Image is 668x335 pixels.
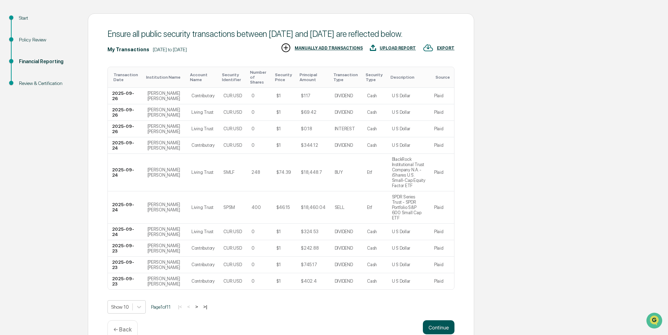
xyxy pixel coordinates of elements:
img: 1746055101610-c473b297-6a78-478c-a979-82029cc54cd1 [7,54,20,66]
div: [PERSON_NAME] [PERSON_NAME] [148,243,183,254]
div: Toggle SortBy [391,75,427,80]
td: 2025-09-23 [108,273,143,289]
div: CUR:USD [223,229,242,234]
div: 0 [251,278,255,284]
td: Plaid [430,273,454,289]
div: Cash [367,126,377,131]
div: CUR:USD [223,262,242,267]
div: 0 [251,110,255,115]
div: [PERSON_NAME] [PERSON_NAME] [148,226,183,237]
div: [PERSON_NAME] [PERSON_NAME] [148,260,183,270]
td: Living Trust [187,154,219,191]
div: Toggle SortBy [333,72,360,82]
a: 🗄️Attestations [48,86,90,98]
span: Preclearance [14,88,45,96]
div: CUR:USD [223,278,242,284]
div: Cash [367,262,377,267]
td: Plaid [430,154,454,191]
div: U S Dollar [392,126,410,131]
div: $18,460.04 [301,205,325,210]
div: [PERSON_NAME] [PERSON_NAME] [148,124,183,134]
div: Toggle SortBy [366,72,385,82]
div: 400 [251,205,261,210]
div: EXPORT [437,46,454,51]
div: DIVIDEND [335,93,353,98]
div: 248 [251,170,260,175]
div: Etf [367,170,372,175]
td: 2025-09-24 [108,137,143,154]
div: DIVIDEND [335,229,353,234]
div: [PERSON_NAME] [PERSON_NAME] [148,276,183,287]
div: $69.42 [301,110,316,115]
td: Plaid [430,240,454,257]
a: 🔎Data Lookup [4,99,47,112]
div: U S Dollar [392,143,410,148]
div: Toggle SortBy [275,72,294,82]
div: $46.15 [276,205,290,210]
div: $117 [301,93,310,98]
div: $18,448.7 [301,170,322,175]
div: U S Dollar [392,245,410,251]
button: Continue [423,320,454,334]
div: U S Dollar [392,93,410,98]
a: 🖐️Preclearance [4,86,48,98]
td: Plaid [430,191,454,224]
div: Cash [367,278,377,284]
div: SPDR Series Trust - SPDR Portfolio S&P 600 Small Cap ETF [392,194,426,221]
a: Powered byPylon [50,119,85,124]
div: [PERSON_NAME] [PERSON_NAME] [148,91,183,101]
button: |< [176,304,184,310]
img: UPLOAD REPORT [370,42,376,53]
div: Toggle SortBy [300,72,327,82]
div: CUR:USD [223,143,242,148]
td: Contributory [187,257,219,273]
p: ← Back [113,326,132,333]
div: BUY [335,170,343,175]
div: [PERSON_NAME] [PERSON_NAME] [148,140,183,151]
div: DIVIDEND [335,262,353,267]
div: UPLOAD REPORT [380,46,416,51]
div: Start new chat [24,54,115,61]
td: Contributory [187,273,219,289]
div: U S Dollar [392,110,410,115]
span: Attestations [58,88,87,96]
td: 2025-09-23 [108,240,143,257]
td: Plaid [430,257,454,273]
div: $402.4 [301,278,316,284]
div: 0 [251,262,255,267]
div: Cash [367,110,377,115]
div: DIVIDEND [335,245,353,251]
div: Toggle SortBy [435,75,451,80]
div: SELL [335,205,345,210]
div: [PERSON_NAME] [PERSON_NAME] [148,202,183,212]
div: Toggle SortBy [222,72,244,82]
td: 2025-09-26 [108,121,143,137]
div: [DATE] to [DATE] [153,47,187,52]
div: $1 [276,245,281,251]
div: DIVIDEND [335,278,353,284]
div: My Transactions [107,47,149,52]
div: Financial Reporting [19,58,77,65]
span: Pylon [70,119,85,124]
td: 2025-09-24 [108,191,143,224]
div: [PERSON_NAME] [PERSON_NAME] [148,107,183,118]
div: 🔎 [7,103,13,108]
div: $745.17 [301,262,317,267]
img: MANUALLY ADD TRANSACTIONS [281,42,291,53]
div: 0 [251,93,255,98]
div: Cash [367,229,377,234]
div: Cash [367,93,377,98]
div: Start [19,14,77,22]
div: U S Dollar [392,229,410,234]
div: DIVIDEND [335,110,353,115]
td: Plaid [430,224,454,240]
td: 2025-09-23 [108,257,143,273]
div: [PERSON_NAME] [PERSON_NAME] [148,167,183,178]
div: $1 [276,278,281,284]
span: Page 1 of 11 [151,304,171,310]
td: Plaid [430,104,454,121]
td: Living Trust [187,104,219,121]
td: Plaid [430,121,454,137]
